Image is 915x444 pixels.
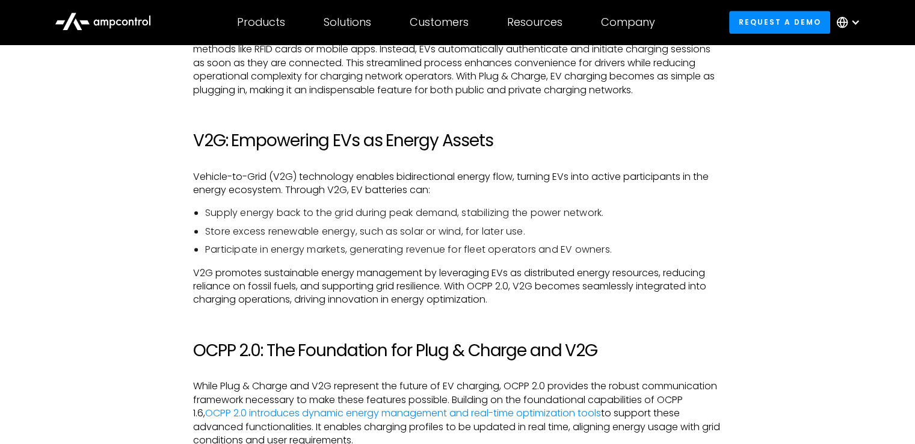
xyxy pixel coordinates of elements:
[193,131,722,151] h2: V2G: Empowering EVs as Energy Assets
[601,16,655,29] div: Company
[729,11,830,33] a: Request a demo
[193,29,722,97] p: Plug & Charge, powered by ISO 15118 integration in OCPP 2.0, eliminates the need for manual authe...
[205,406,601,420] a: OCPP 2.0 introduces dynamic energy management and real-time optimization tools
[507,16,562,29] div: Resources
[193,341,722,361] h2: OCPP 2.0: The Foundation for Plug & Charge and V2G
[324,16,371,29] div: Solutions
[205,206,722,220] li: Supply energy back to the grid during peak demand, stabilizing the power network.
[410,16,469,29] div: Customers
[193,267,722,307] p: V2G promotes sustainable energy management by leveraging EVs as distributed energy resources, red...
[193,170,722,197] p: Vehicle-to-Grid (V2G) technology enables bidirectional energy flow, turning EVs into active parti...
[205,243,722,256] li: Participate in energy markets, generating revenue for fleet operators and EV owners.
[205,225,722,238] li: Store excess renewable energy, such as solar or wind, for later use.
[237,16,285,29] div: Products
